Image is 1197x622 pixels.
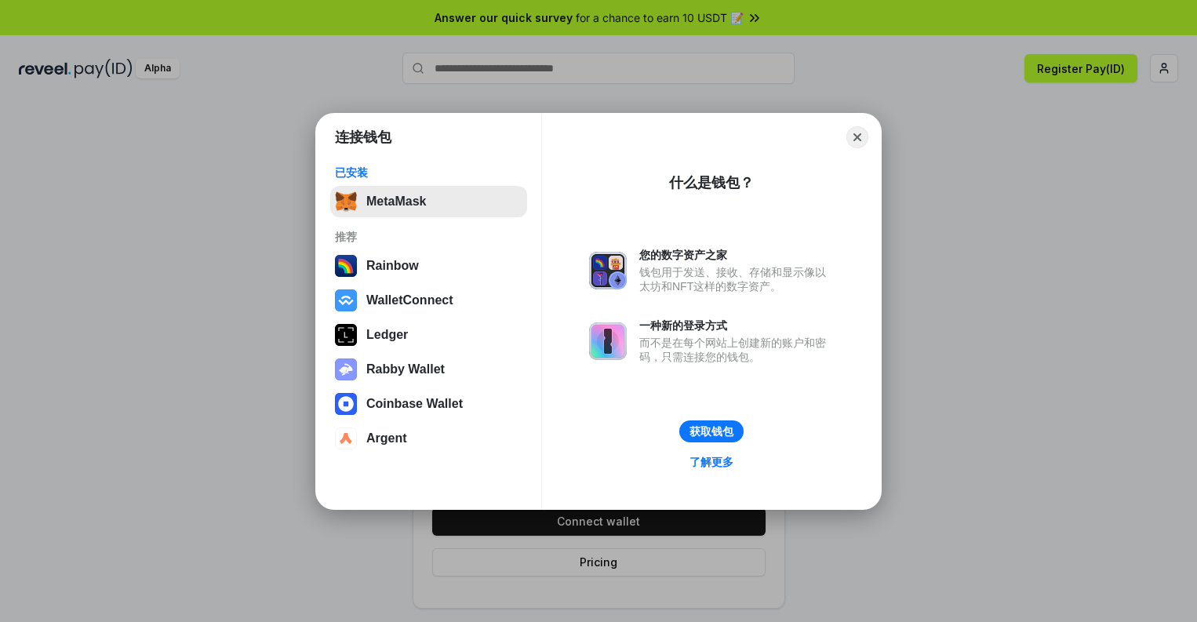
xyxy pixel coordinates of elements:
img: svg+xml,%3Csvg%20width%3D%2228%22%20height%3D%2228%22%20viewBox%3D%220%200%2028%2028%22%20fill%3D... [335,289,357,311]
div: Ledger [366,328,408,342]
div: Rabby Wallet [366,362,445,376]
img: svg+xml,%3Csvg%20xmlns%3D%22http%3A%2F%2Fwww.w3.org%2F2000%2Fsvg%22%20fill%3D%22none%22%20viewBox... [335,358,357,380]
img: svg+xml,%3Csvg%20width%3D%2228%22%20height%3D%2228%22%20viewBox%3D%220%200%2028%2028%22%20fill%3D... [335,393,357,415]
div: 什么是钱包？ [669,173,754,192]
a: 了解更多 [680,452,743,472]
button: Rainbow [330,250,527,282]
img: svg+xml,%3Csvg%20fill%3D%22none%22%20height%3D%2233%22%20viewBox%3D%220%200%2035%2033%22%20width%... [335,191,357,213]
button: 获取钱包 [679,420,744,442]
div: 钱包用于发送、接收、存储和显示像以太坊和NFT这样的数字资产。 [639,265,834,293]
img: svg+xml,%3Csvg%20xmlns%3D%22http%3A%2F%2Fwww.w3.org%2F2000%2Fsvg%22%20fill%3D%22none%22%20viewBox... [589,252,627,289]
button: Coinbase Wallet [330,388,527,420]
button: Argent [330,423,527,454]
img: svg+xml,%3Csvg%20xmlns%3D%22http%3A%2F%2Fwww.w3.org%2F2000%2Fsvg%22%20fill%3D%22none%22%20viewBox... [589,322,627,360]
div: Coinbase Wallet [366,397,463,411]
h1: 连接钱包 [335,128,391,147]
img: svg+xml,%3Csvg%20width%3D%2228%22%20height%3D%2228%22%20viewBox%3D%220%200%2028%2028%22%20fill%3D... [335,427,357,449]
div: 了解更多 [689,455,733,469]
div: Argent [366,431,407,446]
div: 推荐 [335,230,522,244]
button: Ledger [330,319,527,351]
button: MetaMask [330,186,527,217]
img: svg+xml,%3Csvg%20xmlns%3D%22http%3A%2F%2Fwww.w3.org%2F2000%2Fsvg%22%20width%3D%2228%22%20height%3... [335,324,357,346]
button: WalletConnect [330,285,527,316]
button: Rabby Wallet [330,354,527,385]
div: 获取钱包 [689,424,733,438]
div: 一种新的登录方式 [639,318,834,333]
div: 而不是在每个网站上创建新的账户和密码，只需连接您的钱包。 [639,336,834,364]
div: MetaMask [366,195,426,209]
div: 您的数字资产之家 [639,248,834,262]
img: svg+xml,%3Csvg%20width%3D%22120%22%20height%3D%22120%22%20viewBox%3D%220%200%20120%20120%22%20fil... [335,255,357,277]
div: WalletConnect [366,293,453,307]
button: Close [846,126,868,148]
div: 已安装 [335,166,522,180]
div: Rainbow [366,259,419,273]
